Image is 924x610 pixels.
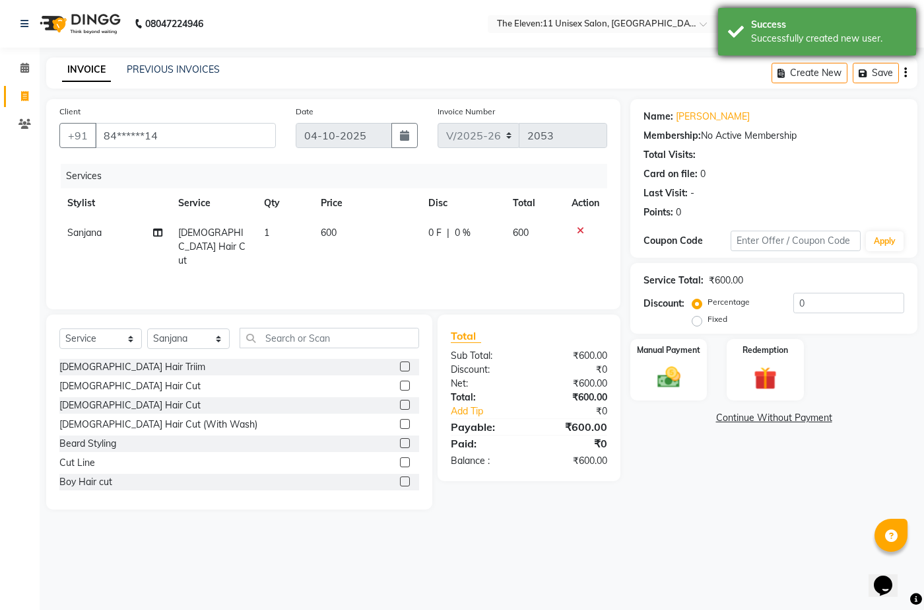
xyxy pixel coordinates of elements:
div: Card on file: [643,167,698,181]
div: Payable: [441,419,529,435]
button: +91 [59,123,96,148]
span: [DEMOGRAPHIC_DATA] Hair Cut [178,227,246,266]
button: Create New [772,63,847,83]
label: Fixed [708,313,727,325]
div: 0 [700,167,706,181]
span: 0 % [455,226,471,240]
input: Search by Name/Mobile/Email/Code [95,123,276,148]
div: ₹600.00 [529,377,617,391]
div: Service Total: [643,274,704,287]
img: logo [34,5,124,42]
div: 0 [676,206,681,219]
div: ₹600.00 [529,419,617,435]
a: Continue Without Payment [633,411,915,425]
label: Client [59,106,81,118]
span: | [447,226,449,240]
a: INVOICE [62,58,111,82]
div: Last Visit: [643,186,688,200]
div: Points: [643,206,673,219]
label: Redemption [742,344,788,356]
span: 1 [264,227,269,239]
a: [PERSON_NAME] [676,110,750,124]
div: ₹600.00 [709,274,743,287]
div: Beard Styling [59,437,116,451]
div: Services [61,164,617,188]
span: Total [451,329,481,343]
div: ₹0 [529,436,617,451]
div: ₹600.00 [529,349,617,363]
div: [DEMOGRAPHIC_DATA] Hair Cut [59,399,201,412]
th: Service [170,188,256,218]
div: ₹600.00 [529,454,617,468]
div: ₹600.00 [529,391,617,404]
div: ₹0 [544,404,617,418]
div: ₹0 [529,363,617,377]
label: Percentage [708,296,750,308]
img: _gift.svg [746,364,784,393]
a: Add Tip [441,404,544,418]
div: Coupon Code [643,234,731,248]
span: 600 [321,227,337,239]
img: _cash.svg [650,364,688,391]
div: Balance : [441,454,529,468]
div: - [690,186,694,200]
div: Net: [441,377,529,391]
label: Date [296,106,313,118]
a: PREVIOUS INVOICES [127,63,220,75]
div: Membership: [643,129,701,143]
label: Manual Payment [637,344,700,356]
iframe: chat widget [869,557,911,597]
div: Boy Hair cut [59,475,112,489]
div: Name: [643,110,673,124]
input: Enter Offer / Coupon Code [731,231,861,251]
div: No Active Membership [643,129,904,143]
div: Total: [441,391,529,404]
div: Success [751,18,906,32]
b: 08047224946 [145,5,203,42]
span: 0 F [428,226,442,240]
button: Apply [866,231,904,251]
div: Discount: [441,363,529,377]
label: Invoice Number [438,106,495,118]
th: Stylist [59,188,170,218]
th: Action [564,188,607,218]
div: Sub Total: [441,349,529,363]
div: Paid: [441,436,529,451]
input: Search or Scan [240,328,419,348]
div: Cut Line [59,456,95,470]
button: Save [853,63,899,83]
span: 600 [513,227,529,239]
div: Discount: [643,297,684,311]
span: Sanjana [67,227,102,239]
div: Successfully created new user. [751,32,906,46]
th: Price [313,188,420,218]
th: Disc [420,188,505,218]
th: Qty [256,188,313,218]
div: [DEMOGRAPHIC_DATA] Hair Cut [59,379,201,393]
div: [DEMOGRAPHIC_DATA] Hair Cut (With Wash) [59,418,257,432]
th: Total [505,188,564,218]
div: Total Visits: [643,148,696,162]
div: [DEMOGRAPHIC_DATA] Hair Triim [59,360,205,374]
